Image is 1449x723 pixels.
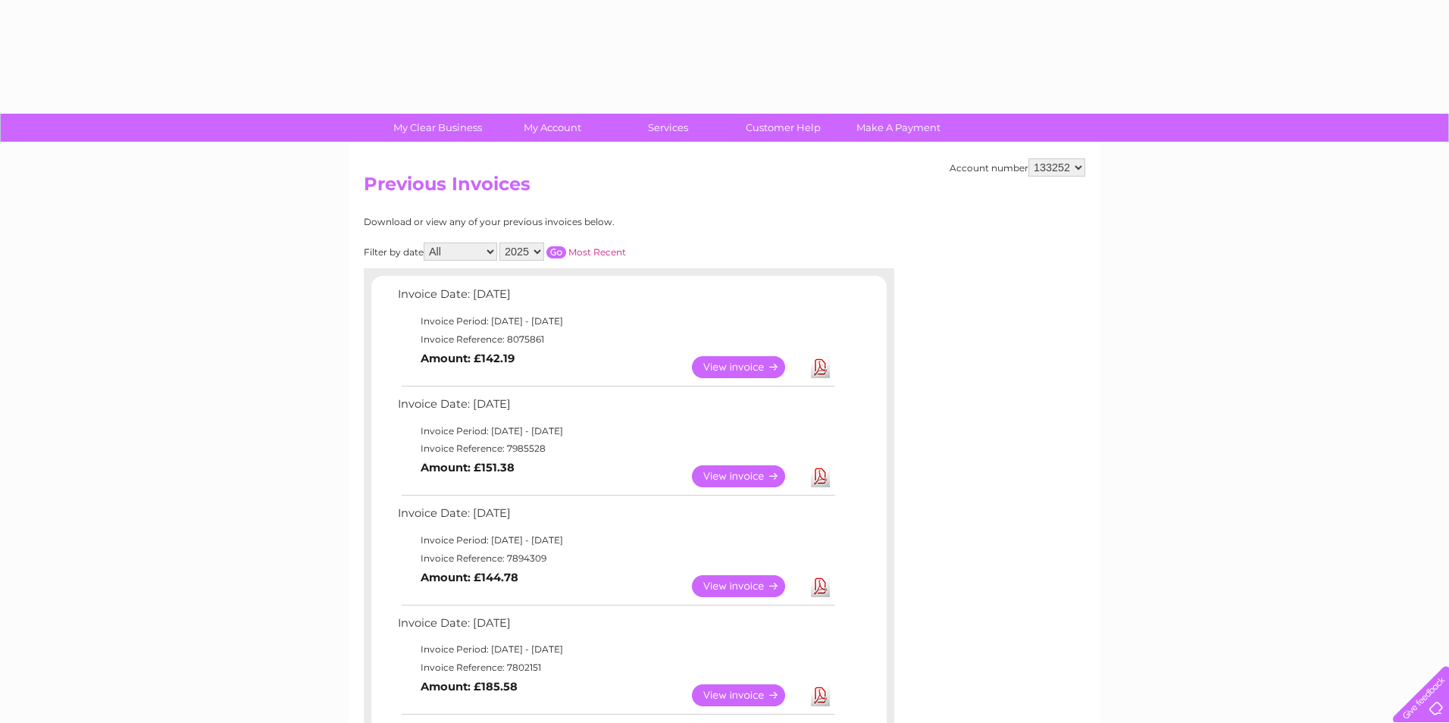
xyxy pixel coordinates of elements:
td: Invoice Date: [DATE] [394,503,837,531]
td: Invoice Reference: 8075861 [394,330,837,349]
a: Download [811,465,830,487]
a: View [692,684,803,706]
a: Make A Payment [836,114,961,142]
td: Invoice Reference: 7802151 [394,659,837,677]
div: Filter by date [364,243,762,261]
a: Download [811,575,830,597]
a: My Account [490,114,615,142]
td: Invoice Date: [DATE] [394,394,837,422]
a: View [692,575,803,597]
td: Invoice Period: [DATE] - [DATE] [394,640,837,659]
a: My Clear Business [375,114,500,142]
a: Customer Help [721,114,846,142]
a: Most Recent [568,246,626,258]
b: Amount: £185.58 [421,680,518,693]
a: Download [811,684,830,706]
td: Invoice Reference: 7894309 [394,549,837,568]
b: Amount: £142.19 [421,352,515,365]
td: Invoice Period: [DATE] - [DATE] [394,312,837,330]
a: View [692,356,803,378]
td: Invoice Date: [DATE] [394,613,837,641]
td: Invoice Reference: 7985528 [394,440,837,458]
a: View [692,465,803,487]
td: Invoice Date: [DATE] [394,284,837,312]
td: Invoice Period: [DATE] - [DATE] [394,422,837,440]
b: Amount: £151.38 [421,461,515,474]
div: Download or view any of your previous invoices below. [364,217,762,227]
a: Download [811,356,830,378]
td: Invoice Period: [DATE] - [DATE] [394,531,837,549]
h2: Previous Invoices [364,174,1085,202]
div: Account number [950,158,1085,177]
b: Amount: £144.78 [421,571,518,584]
a: Services [606,114,731,142]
